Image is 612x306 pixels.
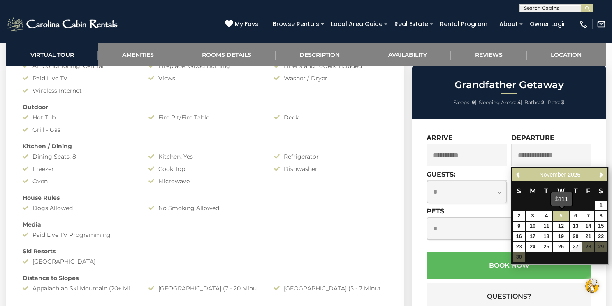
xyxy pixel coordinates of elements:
span: Thursday [574,187,578,195]
a: 27 [570,242,582,252]
div: Appalachian Ski Mountain (20+ Minute Drive) [16,284,142,292]
label: Arrive [427,134,453,142]
label: Pets [427,207,444,215]
a: 8 [595,211,607,221]
div: House Rules [16,194,394,202]
a: 14 [582,222,594,231]
div: Kitchen / Dining [16,142,394,150]
span: Friday [586,187,590,195]
a: Rental Program [436,18,491,30]
a: Rooms Details [178,43,276,66]
strong: 2 [541,99,544,105]
div: Media [16,220,394,229]
span: 2025 [568,171,580,178]
div: Dining Seats: 8 [16,152,142,161]
div: Cook Top [142,165,268,173]
a: 17 [526,232,540,241]
a: Owner Login [526,18,571,30]
div: Air Conditioning: Central [16,62,142,70]
span: Pets: [548,99,560,105]
span: Sleeps: [454,99,471,105]
span: Wednesday [557,187,565,195]
a: Local Area Guide [327,18,387,30]
div: Grill - Gas [16,126,142,134]
a: Reviews [451,43,526,66]
a: My Favs [225,20,260,29]
a: 9 [513,222,525,231]
a: 6 [570,211,582,221]
a: 10 [526,222,540,231]
div: Kitchen: Yes [142,152,268,161]
a: 13 [570,222,582,231]
a: 23 [513,242,525,252]
div: Washer / Dryer [268,74,394,82]
a: 19 [553,232,569,241]
img: mail-regular-white.png [597,20,606,29]
a: 16 [513,232,525,241]
a: Location [527,43,606,66]
span: Tuesday [544,187,548,195]
div: No Smoking Allowed [142,204,268,212]
a: 12 [553,222,569,231]
a: 25 [540,242,552,252]
div: $111 [551,192,572,206]
div: Fire Pit/Fire Table [142,113,268,121]
li: | [479,97,522,108]
span: Baths: [524,99,540,105]
a: 1 [595,201,607,210]
div: Freezer [16,165,142,173]
a: 3 [526,211,540,221]
span: Saturday [599,187,603,195]
a: 7 [582,211,594,221]
span: My Favs [235,20,258,28]
li: | [524,97,546,108]
li: | [454,97,477,108]
a: 21 [582,232,594,241]
a: Virtual Tour [6,43,98,66]
div: Deck [268,113,394,121]
a: Amenities [98,43,178,66]
strong: 3 [561,99,564,105]
div: Linens and Towels Included [268,62,394,70]
span: Next [598,172,605,178]
h2: Grandfather Getaway [414,79,604,90]
a: 15 [595,222,607,231]
div: Refrigerator [268,152,394,161]
img: phone-regular-white.png [579,20,588,29]
div: Views [142,74,268,82]
span: Sunday [517,187,521,195]
a: 24 [526,242,540,252]
a: 5 [553,211,569,221]
a: 22 [595,232,607,241]
a: 11 [540,222,552,231]
div: Oven [16,177,142,185]
div: Fireplace: Wood Burning [142,62,268,70]
div: [GEOGRAPHIC_DATA] [16,257,142,266]
button: Book Now [427,252,591,279]
div: Microwave [142,177,268,185]
div: Outdoor [16,103,394,111]
span: Sleeping Areas: [479,99,516,105]
img: White-1-2.png [6,16,120,33]
div: Wireless Internet [16,86,142,95]
span: Monday [530,187,536,195]
div: Dogs Allowed [16,204,142,212]
a: Previous [513,170,524,180]
span: Previous [515,172,522,178]
div: Paid Live TV [16,74,142,82]
strong: 4 [517,99,521,105]
a: 26 [553,242,569,252]
div: Ski Resorts [16,247,394,255]
span: November [540,171,566,178]
a: Browse Rentals [269,18,323,30]
label: Departure [511,134,554,142]
div: Dishwasher [268,165,394,173]
a: Next [596,170,606,180]
div: [GEOGRAPHIC_DATA] (7 - 20 Minute Drive) [142,284,268,292]
div: Distance to Slopes [16,274,394,282]
a: Description [276,43,364,66]
a: 20 [570,232,582,241]
a: Availability [364,43,451,66]
a: 4 [540,211,552,221]
div: [GEOGRAPHIC_DATA] (5 - 7 Minute Drive) [268,284,394,292]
